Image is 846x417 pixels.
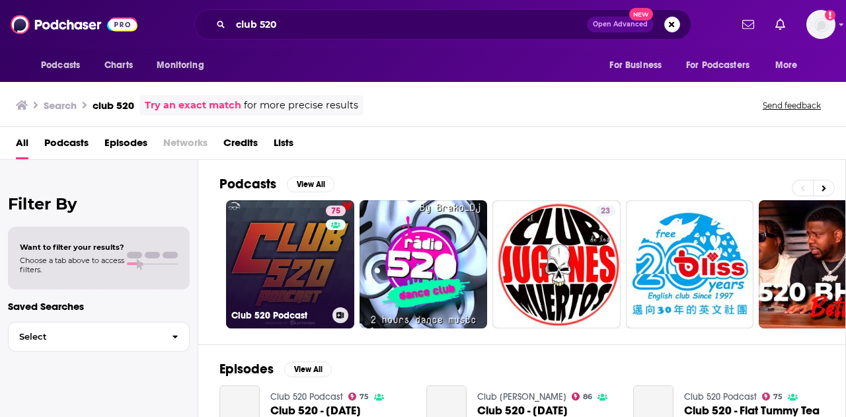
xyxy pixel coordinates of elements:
div: Search podcasts, credits, & more... [194,9,691,40]
a: Credits [223,132,258,159]
a: Try an exact match [145,98,241,113]
a: 23 [492,200,621,328]
img: Podchaser - Follow, Share and Rate Podcasts [11,12,137,37]
a: All [16,132,28,159]
span: Select [9,332,161,341]
span: for more precise results [244,98,358,113]
a: Lists [274,132,293,159]
button: open menu [32,53,97,78]
a: 75 [762,393,783,400]
button: open menu [766,53,814,78]
a: 86 [572,393,593,400]
span: 86 [583,394,592,400]
input: Search podcasts, credits, & more... [231,14,587,35]
span: Networks [163,132,208,159]
a: Club 520 - Media Day [270,405,361,416]
span: Want to filter your results? [20,243,124,252]
a: Show notifications dropdown [770,13,790,36]
span: Choose a tab above to access filters. [20,256,124,274]
a: EpisodesView All [219,361,332,377]
img: User Profile [806,10,835,39]
button: View All [287,176,334,192]
a: 75 [348,393,369,400]
button: Show profile menu [806,10,835,39]
span: For Business [609,56,662,75]
span: Monitoring [157,56,204,75]
a: Club 520 - Media Day [477,405,568,416]
button: Select [8,322,190,352]
a: Club 520 Podcast [684,391,757,402]
span: 75 [360,394,369,400]
a: Club 520 - Flat Tummy Tea [684,405,820,416]
span: 23 [601,205,610,218]
span: Club 520 - [DATE] [270,405,361,416]
a: Charts [96,53,141,78]
a: Show notifications dropdown [737,13,759,36]
h3: club 520 [93,99,134,112]
a: Club 520 Podcast [270,391,343,402]
h3: Search [44,99,77,112]
h2: Episodes [219,361,274,377]
a: 23 [596,206,615,216]
h2: Podcasts [219,176,276,192]
button: Open AdvancedNew [587,17,654,32]
button: open menu [147,53,221,78]
span: Logged in as Maria.Tullin [806,10,835,39]
a: PodcastsView All [219,176,334,192]
a: Club Shay Shay [477,391,566,402]
a: 75 [326,206,346,216]
span: New [629,8,653,20]
h2: Filter By [8,194,190,213]
span: More [775,56,798,75]
button: Send feedback [759,100,825,111]
span: 75 [331,205,340,218]
span: 75 [773,394,783,400]
a: Podcasts [44,132,89,159]
a: Episodes [104,132,147,159]
span: Charts [104,56,133,75]
svg: Add a profile image [825,10,835,20]
button: open menu [600,53,678,78]
button: View All [284,361,332,377]
p: Saved Searches [8,300,190,313]
span: Open Advanced [593,21,648,28]
span: Club 520 - [DATE] [477,405,568,416]
a: 75Club 520 Podcast [226,200,354,328]
span: For Podcasters [686,56,750,75]
button: open menu [677,53,769,78]
span: Podcasts [41,56,80,75]
h3: Club 520 Podcast [231,310,327,321]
